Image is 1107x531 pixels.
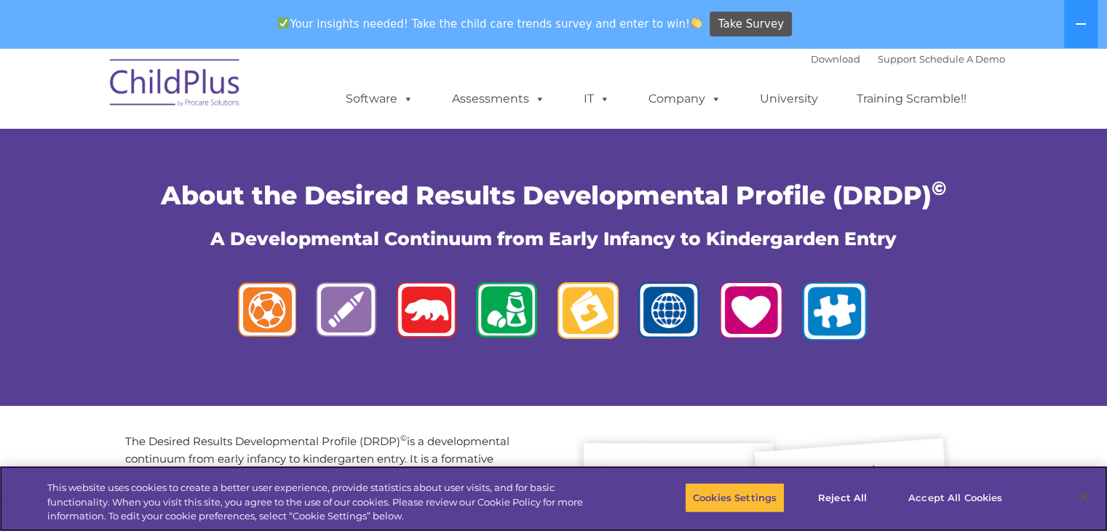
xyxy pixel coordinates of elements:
[634,84,736,113] a: Company
[932,177,946,200] sup: ©
[685,482,785,513] button: Cookies Settings
[437,84,560,113] a: Assessments
[161,180,946,211] span: About the Desired Results Developmental Profile (DRDP)
[842,84,981,113] a: Training Scramble!!
[47,481,609,524] div: This website uses cookies to create a better user experience, provide statistics about user visit...
[210,228,897,249] span: A Developmental Continuum from Early Infancy to Kindergarden Entry
[226,274,881,355] img: logos
[919,53,1005,65] a: Schedule A Demo
[103,49,248,121] img: ChildPlus by Procare Solutions
[1068,482,1100,514] button: Close
[400,433,407,443] sup: ©
[710,12,792,37] a: Take Survey
[691,17,702,28] img: 👏
[569,84,624,113] a: IT
[811,53,860,65] a: Download
[278,17,289,28] img: ✅
[272,9,708,38] span: Your insights needed! Take the child care trends survey and enter to win!
[878,53,916,65] a: Support
[331,84,428,113] a: Software
[125,433,543,503] p: The Desired Results Developmental Profile (DRDP) is a developmental continuum from early infancy ...
[900,482,1010,513] button: Accept All Cookies
[811,53,1005,65] font: |
[745,84,833,113] a: University
[797,482,888,513] button: Reject All
[718,12,784,37] span: Take Survey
